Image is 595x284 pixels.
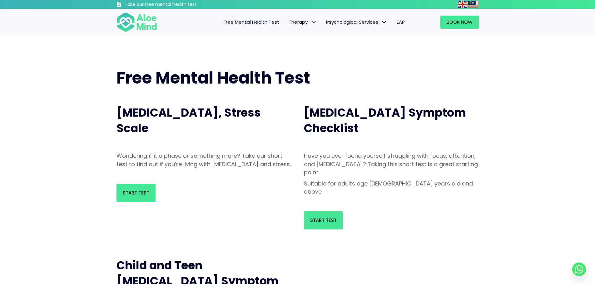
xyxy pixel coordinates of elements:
[468,1,478,8] img: ms
[309,18,318,27] span: Therapy: submenu
[447,19,473,25] span: Book Now
[117,184,156,202] a: Start Test
[392,16,409,29] a: EAP
[125,2,230,8] h3: Take our free mental health test
[224,19,279,25] span: Free Mental Health Test
[117,2,230,9] a: Take our free mental health test
[321,16,392,29] a: Psychological ServicesPsychological Services: submenu
[219,16,284,29] a: Free Mental Health Test
[304,180,479,196] p: Suitable for adults age [DEMOGRAPHIC_DATA] years old and above
[117,105,261,136] span: [MEDICAL_DATA], Stress Scale
[304,152,479,176] p: Have you ever found yourself struggling with focus, attention, and [MEDICAL_DATA]? Taking this sh...
[123,190,149,196] span: Start Test
[380,18,389,27] span: Psychological Services: submenu
[458,1,468,8] a: English
[440,16,479,29] a: Book Now
[468,1,479,8] a: Malay
[304,211,343,229] a: Start Test
[117,66,310,89] span: Free Mental Health Test
[289,19,317,25] span: Therapy
[117,12,157,32] img: Aloe mind Logo
[326,19,387,25] span: Psychological Services
[304,105,466,136] span: [MEDICAL_DATA] Symptom Checklist
[284,16,321,29] a: TherapyTherapy: submenu
[310,217,337,224] span: Start Test
[572,262,586,276] a: Whatsapp
[117,152,291,168] p: Wondering if it a phase or something more? Take our short test to find out if you’re living with ...
[165,16,409,29] nav: Menu
[458,1,468,8] img: en
[397,19,405,25] span: EAP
